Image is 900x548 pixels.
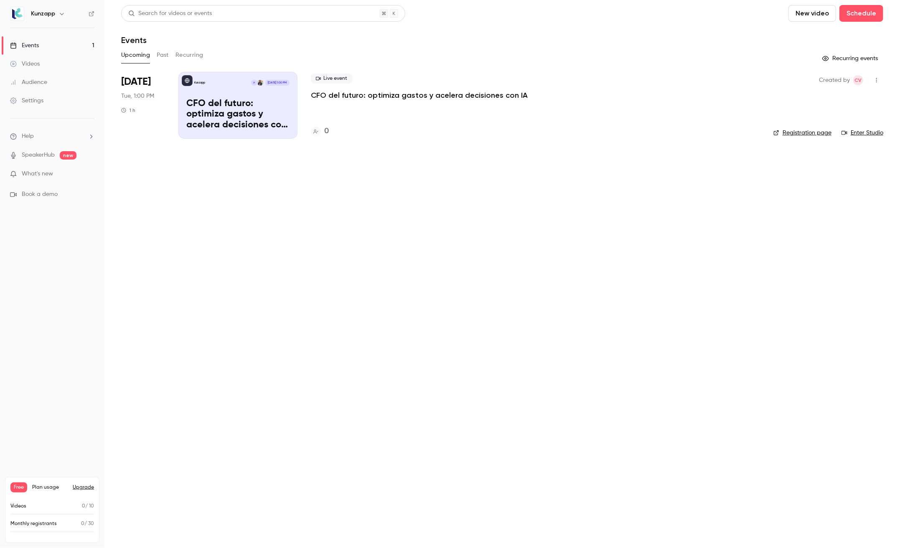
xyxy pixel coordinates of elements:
iframe: Noticeable Trigger [84,170,94,178]
a: CFO del futuro: optimiza gastos y acelera decisiones con IAKunzappLaura Del CastilloP[DATE] 1:00 ... [178,72,297,139]
button: Past [157,48,169,62]
button: Recurring [175,48,203,62]
span: Free [10,482,27,492]
button: Upgrade [73,484,94,491]
a: Enter Studio [842,129,883,137]
a: CFO del futuro: optimiza gastos y acelera decisiones con IA [311,90,528,100]
div: P [251,79,257,86]
button: Schedule [839,5,883,22]
button: Upcoming [121,48,150,62]
div: Events [10,41,39,50]
div: Search for videos or events [128,9,212,18]
span: new [60,151,76,160]
li: help-dropdown-opener [10,132,94,141]
a: 0 [311,126,329,137]
p: Kunzapp [194,81,205,85]
span: [DATE] 1:00 PM [265,80,289,86]
span: Created by [819,75,850,85]
div: Audience [10,78,47,86]
h4: 0 [324,126,329,137]
h6: Kunzapp [31,10,55,18]
p: Videos [10,502,26,510]
div: Settings [10,96,43,105]
div: Oct 28 Tue, 1:00 PM (America/Santiago) [121,72,165,139]
img: Laura Del Castillo [257,80,263,86]
span: 0 [81,521,84,526]
a: Registration page [773,129,831,137]
h1: Events [121,35,147,45]
span: Book a demo [22,190,58,199]
span: What's new [22,170,53,178]
span: Help [22,132,34,141]
button: New video [788,5,836,22]
span: CV [855,75,862,85]
a: SpeakerHub [22,151,55,160]
p: Monthly registrants [10,520,57,528]
span: Live event [311,74,352,84]
div: Videos [10,60,40,68]
span: Camila Vera [853,75,863,85]
span: Plan usage [32,484,68,491]
div: 1 h [121,107,135,114]
button: Recurring events [819,52,883,65]
span: Tue, 1:00 PM [121,92,154,100]
span: 0 [82,504,85,509]
p: / 10 [82,502,94,510]
img: Kunzapp [10,7,24,20]
p: / 30 [81,520,94,528]
p: CFO del futuro: optimiza gastos y acelera decisiones con IA [186,99,290,131]
span: [DATE] [121,75,151,89]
